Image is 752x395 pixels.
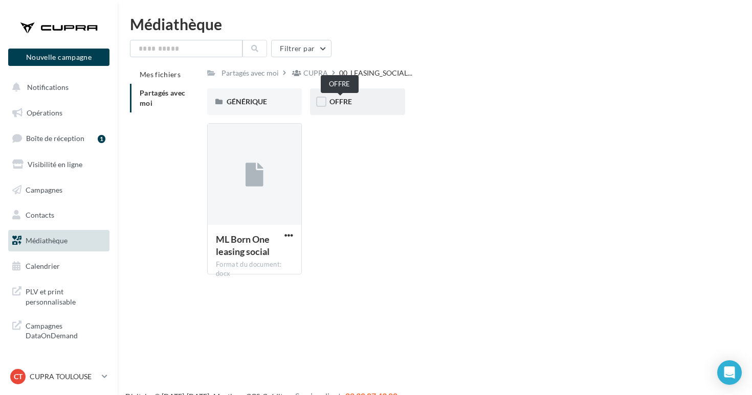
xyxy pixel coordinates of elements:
[27,83,69,91] span: Notifications
[8,367,109,386] a: CT CUPRA TOULOUSE
[27,108,62,117] span: Opérations
[6,230,112,251] a: Médiathèque
[26,211,54,219] span: Contacts
[26,236,68,245] span: Médiathèque
[14,371,23,382] span: CT
[6,154,112,175] a: Visibilité en ligne
[6,281,112,311] a: PLV et print personnalisable
[26,319,105,341] span: Campagnes DataOnDemand
[28,160,82,169] span: Visibilité en ligne
[26,134,84,143] span: Boîte de réception
[6,102,112,124] a: Opérations
[130,16,740,32] div: Médiathèque
[30,371,98,382] p: CUPRA TOULOUSE
[6,127,112,149] a: Boîte de réception1
[6,315,112,345] a: Campagnes DataOnDemand
[6,179,112,201] a: Campagnes
[717,360,742,385] div: Open Intercom Messenger
[8,49,109,66] button: Nouvelle campagne
[303,68,328,78] div: CUPRA
[339,68,412,78] span: 00_LEASING_SOCIAL...
[26,262,60,270] span: Calendrier
[26,185,62,194] span: Campagnes
[6,204,112,226] a: Contacts
[216,234,270,257] span: ML Born One leasing social
[321,75,359,93] div: OFFRE
[216,260,293,278] div: Format du document: docx
[26,285,105,307] span: PLV et print personnalisable
[140,88,186,107] span: Partagés avec moi
[140,70,181,79] span: Mes fichiers
[6,255,112,277] a: Calendrier
[271,40,331,57] button: Filtrer par
[329,97,352,106] span: OFFRE
[227,97,267,106] span: GÉNÉRIQUE
[98,135,105,143] div: 1
[222,68,279,78] div: Partagés avec moi
[6,77,107,98] button: Notifications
